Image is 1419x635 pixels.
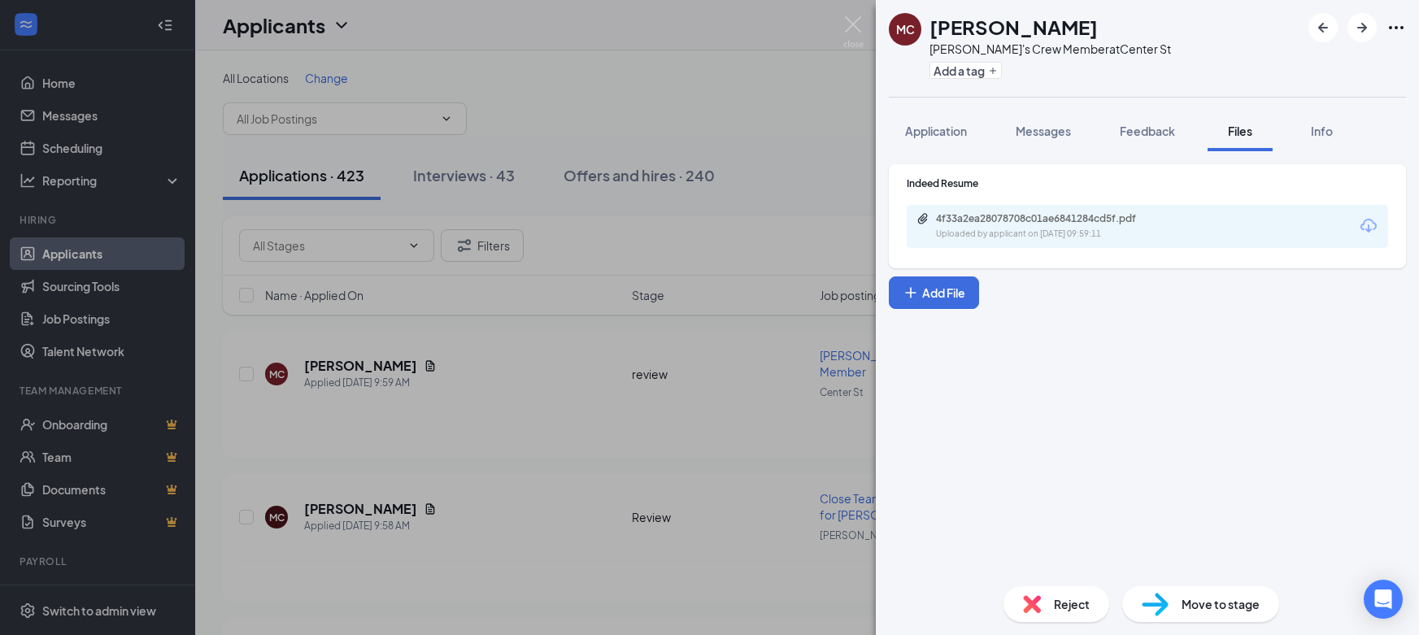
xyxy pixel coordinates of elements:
[1228,124,1252,138] span: Files
[929,13,1098,41] h1: [PERSON_NAME]
[1386,18,1406,37] svg: Ellipses
[1311,124,1333,138] span: Info
[1054,595,1090,613] span: Reject
[936,228,1180,241] div: Uploaded by applicant on [DATE] 09:59:11
[1182,595,1260,613] span: Move to stage
[916,212,1180,241] a: Paperclip4f33a2ea28078708c01ae6841284cd5f.pdfUploaded by applicant on [DATE] 09:59:11
[1347,13,1377,42] button: ArrowRight
[1120,124,1175,138] span: Feedback
[936,212,1164,225] div: 4f33a2ea28078708c01ae6841284cd5f.pdf
[1359,216,1378,236] svg: Download
[896,21,915,37] div: MC
[903,285,919,301] svg: Plus
[1313,18,1333,37] svg: ArrowLeftNew
[907,176,1388,190] div: Indeed Resume
[988,66,998,76] svg: Plus
[1352,18,1372,37] svg: ArrowRight
[889,276,979,309] button: Add FilePlus
[1364,580,1403,619] div: Open Intercom Messenger
[929,41,1171,57] div: [PERSON_NAME]'s Crew Member at Center St
[916,212,929,225] svg: Paperclip
[929,62,1002,79] button: PlusAdd a tag
[1308,13,1338,42] button: ArrowLeftNew
[905,124,967,138] span: Application
[1016,124,1071,138] span: Messages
